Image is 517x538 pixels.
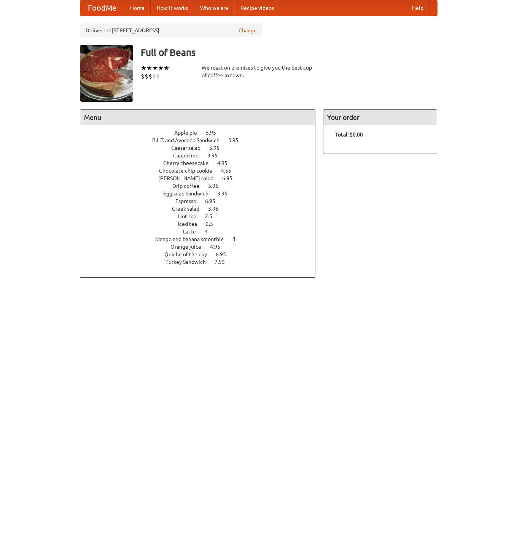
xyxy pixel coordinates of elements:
span: 2.5 [205,213,220,219]
h4: Your order [323,110,437,125]
a: Cherry cheesecake 4.95 [163,160,242,166]
span: Cherry cheesecake [163,160,216,166]
a: Recipe videos [234,0,280,16]
span: Cappucino [173,152,206,159]
a: Help [406,0,430,16]
a: Who we are [194,0,234,16]
li: $ [152,72,156,81]
span: 4.95 [217,160,235,166]
a: Latte 4 [183,229,222,235]
span: Orange juice [170,244,209,250]
span: 5.95 [208,183,226,189]
span: Quiche of the day [164,251,215,257]
span: 4.55 [221,168,239,174]
a: Change [239,27,257,34]
a: Mango and banana smoothie 3 [155,236,250,242]
a: Chocolate chip cookie 4.55 [159,168,245,174]
span: Latte [183,229,204,235]
span: 3.95 [217,190,235,197]
a: Cappucino 3.95 [173,152,232,159]
a: How it works [151,0,194,16]
div: Deliver to: [STREET_ADDRESS] [80,24,262,37]
span: 6.95 [205,198,223,204]
h3: Full of Beans [141,45,437,60]
h4: Menu [80,110,315,125]
span: 5.95 [228,137,246,143]
span: Iced tea [178,221,205,227]
a: Turkey Sandwich 7.55 [165,259,239,265]
a: Apple pie 5.95 [174,130,230,136]
a: Eggsalad Sandwich 3.95 [163,190,242,197]
li: ★ [158,64,164,72]
span: Hot tea [178,213,204,219]
span: Eggsalad Sandwich [163,190,216,197]
a: Drip coffee 5.95 [172,183,232,189]
b: Total: $0.00 [335,132,363,138]
span: 5.95 [209,145,227,151]
a: Home [124,0,151,16]
span: 3.95 [207,152,225,159]
span: B.L.T. and Avocado Sandwich [152,137,227,143]
a: Caesar salad 5.95 [171,145,234,151]
a: Greek salad 3.95 [172,206,232,212]
li: $ [148,72,152,81]
li: ★ [141,64,146,72]
a: Hot tea 2.5 [178,213,226,219]
a: Quiche of the day 6.95 [164,251,240,257]
span: 2.5 [206,221,221,227]
span: 4 [205,229,215,235]
span: [PERSON_NAME] salad [158,175,221,181]
span: 3 [232,236,243,242]
li: $ [145,72,148,81]
span: Greek salad [172,206,207,212]
li: $ [141,72,145,81]
span: Mango and banana smoothie [155,236,231,242]
span: Chocolate chip cookie [159,168,220,174]
li: ★ [152,64,158,72]
span: 5.95 [206,130,224,136]
a: B.L.T. and Avocado Sandwich 5.95 [152,137,253,143]
span: Drip coffee [172,183,207,189]
span: 3.95 [208,206,226,212]
a: Iced tea 2.5 [178,221,227,227]
li: ★ [164,64,169,72]
li: ★ [146,64,152,72]
span: 6.95 [216,251,234,257]
span: Espresso [175,198,204,204]
span: Caesar salad [171,145,208,151]
span: Apple pie [174,130,205,136]
a: Orange juice 4.95 [170,244,234,250]
span: 7.55 [215,259,232,265]
a: FoodMe [80,0,124,16]
div: We roast on premises to give you the best cup of coffee in town. [202,64,316,79]
img: angular.jpg [80,45,133,102]
span: 6.95 [222,175,240,181]
span: 4.95 [210,244,228,250]
li: $ [156,72,160,81]
a: [PERSON_NAME] salad 6.95 [158,175,247,181]
span: Turkey Sandwich [165,259,213,265]
a: Espresso 6.95 [175,198,229,204]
